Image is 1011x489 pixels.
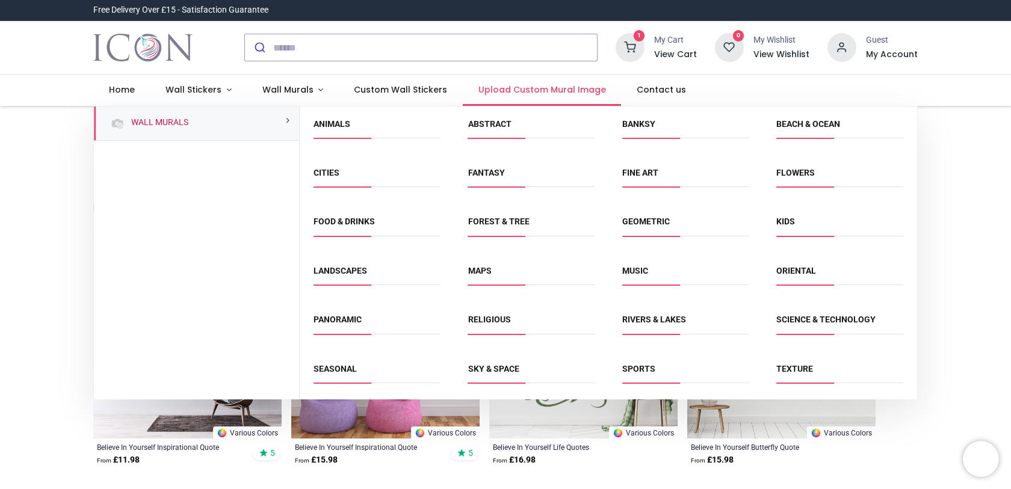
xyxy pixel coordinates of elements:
[807,426,876,438] a: Various Colors
[468,216,595,236] span: Forest & Tree
[314,168,339,177] a: Cities
[468,167,595,187] span: Fantasy
[613,428,623,438] img: Color Wheel
[93,31,193,64] a: Logo of Icon Wall Stickers
[97,442,242,452] a: Believe In Yourself Inspirational Quote
[622,216,749,236] span: Geometric
[753,49,809,61] a: View Wishlist
[733,30,744,42] sup: 0
[468,265,595,285] span: Maps
[354,84,447,96] span: Custom Wall Stickers
[776,265,903,285] span: Oriental
[411,426,480,438] a: Various Colors
[468,315,511,324] a: Religious
[478,84,606,96] span: Upload Custom Mural Image
[622,364,655,374] a: Sports
[165,84,221,96] span: Wall Stickers
[314,363,440,383] span: Seasonal
[622,265,749,285] span: Music
[468,314,595,334] span: Religious
[468,217,530,226] a: Forest & Tree
[622,363,749,383] span: Sports
[866,49,918,61] a: My Account
[295,457,309,464] span: From
[753,34,809,46] div: My Wishlist
[637,84,686,96] span: Contact us
[93,31,193,64] img: Icon Wall Stickers
[622,167,749,187] span: Fine Art
[97,457,111,464] span: From
[691,457,705,464] span: From
[314,119,350,129] a: Animals
[97,454,140,466] strong: £ 11.98
[866,34,918,46] div: Guest
[93,4,268,16] div: Free Delivery Over £15 - Satisfaction Guarantee
[468,447,473,458] span: 5
[314,314,440,334] span: Panoramic
[811,428,821,438] img: Color Wheel
[634,30,645,42] sup: 1
[776,217,795,226] a: Kids
[150,75,247,106] a: Wall Stickers
[468,363,595,383] span: Sky & Space
[314,167,440,187] span: Cities
[493,457,507,464] span: From
[622,266,648,275] a: Music
[609,426,678,438] a: Various Colors
[622,168,658,177] a: Fine Art
[110,116,125,131] img: Wall Murals
[314,217,375,226] a: Food & Drinks
[715,42,744,52] a: 0
[468,118,595,138] span: Abstract
[776,363,903,383] span: Texture
[314,118,440,138] span: Animals
[776,118,903,138] span: Beach & Ocean
[415,428,425,438] img: Color Wheel
[126,117,188,129] a: Wall Murals
[262,84,314,96] span: Wall Murals
[622,315,686,324] a: Rivers & Lakes
[245,34,273,61] button: Submit
[468,266,492,275] a: Maps
[776,168,815,177] a: Flowers
[776,314,903,334] span: Science & Technology
[468,119,512,129] a: Abstract
[691,454,734,466] strong: £ 15.98
[622,217,670,226] a: Geometric
[963,441,999,477] iframe: Brevo live chat
[314,364,357,374] a: Seasonal
[776,364,813,374] a: Texture
[493,442,638,452] a: Believe In Yourself Life Quotes
[776,315,876,324] a: Science & Technology
[776,216,903,236] span: Kids
[622,118,749,138] span: Banksy
[270,447,275,458] span: 5
[314,315,362,324] a: Panoramic
[314,265,440,285] span: Landscapes
[776,167,903,187] span: Flowers
[616,42,645,52] a: 1
[776,266,816,275] a: Oriental
[247,75,339,106] a: Wall Murals
[468,168,505,177] a: Fantasy
[665,4,918,16] iframe: Customer reviews powered by Trustpilot
[691,442,836,452] a: Believe In Yourself Butterfly Quote
[295,454,338,466] strong: £ 15.98
[109,84,135,96] span: Home
[213,426,282,438] a: Various Colors
[217,428,227,438] img: Color Wheel
[654,49,697,61] a: View Cart
[654,34,697,46] div: My Cart
[622,119,655,129] a: Banksy
[622,314,749,334] span: Rivers & Lakes
[295,442,440,452] a: Believe In Yourself Inspirational Quote
[468,364,519,374] a: Sky & Space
